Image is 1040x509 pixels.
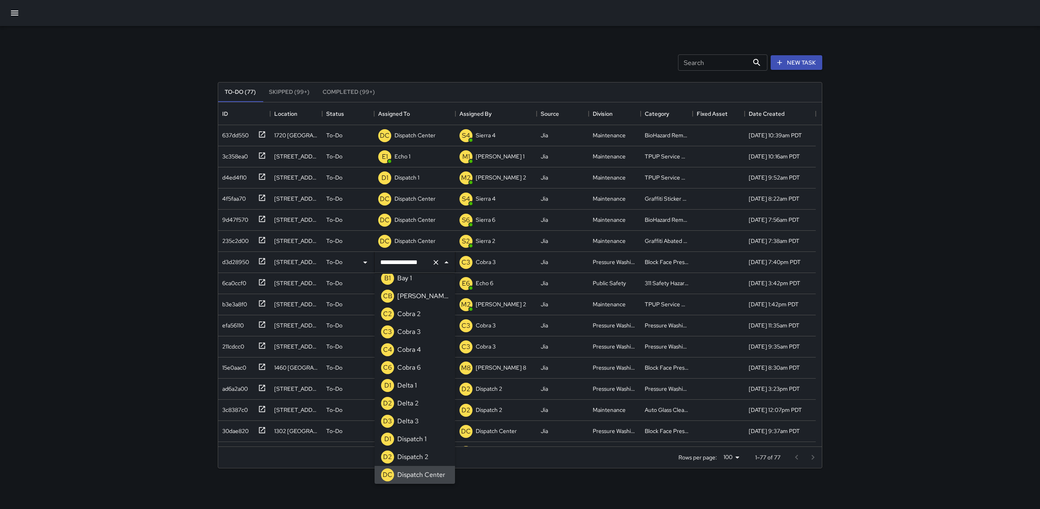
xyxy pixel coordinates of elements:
[476,364,526,372] p: [PERSON_NAME] 8
[693,102,745,125] div: Fixed Asset
[593,427,637,435] div: Pressure Washing
[749,102,784,125] div: Date Created
[274,173,318,182] div: 2225 Webster Street
[326,152,342,160] p: To-Do
[430,257,442,268] button: Clear
[384,273,391,283] p: B1
[326,427,342,435] p: To-Do
[219,212,248,224] div: 9d47f570
[541,152,548,160] div: Jia
[397,470,445,480] p: Dispatch Center
[593,406,626,414] div: Maintenance
[645,237,689,245] div: Graffiti Abated Large
[326,279,342,287] p: To-Do
[645,279,689,287] div: 311 Safety Hazard Reported
[219,339,244,351] div: 211cdcc0
[274,342,318,351] div: 511 17th Street
[326,258,342,266] p: To-Do
[476,427,517,435] p: Dispatch Center
[541,173,548,182] div: Jia
[749,385,800,393] div: 8/22/2025, 3:23pm PDT
[645,427,689,435] div: Block Face Pressure Washed
[749,131,802,139] div: 8/25/2025, 10:39am PDT
[316,82,381,102] button: Completed (99+)
[461,321,470,331] p: C3
[541,237,548,245] div: Jia
[394,131,435,139] p: Dispatch Center
[749,427,800,435] div: 8/21/2025, 9:37am PDT
[219,360,246,372] div: 15e0aac0
[476,258,496,266] p: Cobra 3
[274,216,318,224] div: 901 Franklin Street
[593,173,626,182] div: Maintenance
[593,342,637,351] div: Pressure Washing
[219,403,248,414] div: 3c8387c0
[645,300,689,308] div: TPUP Service Requested
[461,342,470,352] p: C3
[593,385,637,393] div: Pressure Washing
[219,149,248,160] div: 3c358ea0
[476,173,526,182] p: [PERSON_NAME] 2
[397,291,448,301] p: [PERSON_NAME]
[380,215,390,225] p: DC
[380,131,390,141] p: DC
[645,173,689,182] div: TPUP Service Requested
[749,195,799,203] div: 8/25/2025, 8:22am PDT
[441,257,452,268] button: Close
[593,195,626,203] div: Maintenance
[383,291,392,301] p: CB
[397,327,421,337] p: Cobra 3
[394,152,410,160] p: Echo 1
[274,258,318,266] div: 1707 Webster Street
[219,170,247,182] div: d4ed4f10
[262,82,316,102] button: Skipped (99+)
[326,216,342,224] p: To-Do
[397,273,412,283] p: Bay 1
[326,321,342,329] p: To-Do
[755,453,780,461] p: 1–77 of 77
[326,237,342,245] p: To-Do
[462,194,470,204] p: S4
[322,102,374,125] div: Status
[641,102,693,125] div: Category
[383,309,392,319] p: C2
[381,173,388,183] p: D1
[326,195,342,203] p: To-Do
[219,234,249,245] div: 235c2d00
[645,364,689,372] div: Block Face Pressure Washed
[274,237,318,245] div: 435 19th Street
[383,327,392,337] p: C3
[541,342,548,351] div: Jia
[326,385,342,393] p: To-Do
[397,345,421,355] p: Cobra 4
[593,152,626,160] div: Maintenance
[645,131,689,139] div: BioHazard Removed
[461,363,471,373] p: M8
[383,452,392,462] p: D2
[476,342,496,351] p: Cobra 3
[749,342,800,351] div: 8/23/2025, 9:35am PDT
[476,237,495,245] p: Sierra 2
[384,381,391,390] p: D1
[589,102,641,125] div: Division
[394,195,435,203] p: Dispatch Center
[219,128,249,139] div: 637dd550
[382,152,388,162] p: E1
[219,255,249,266] div: d3d28950
[219,445,246,456] div: def4adf0
[593,279,626,287] div: Public Safety
[541,102,559,125] div: Source
[274,279,318,287] div: 1320 Webster Street
[476,300,526,308] p: [PERSON_NAME] 2
[397,452,429,462] p: Dispatch 2
[326,406,342,414] p: To-Do
[749,152,800,160] div: 8/25/2025, 10:16am PDT
[383,345,392,355] p: C4
[274,321,318,329] div: 521 19th Street
[326,102,344,125] div: Status
[749,237,799,245] div: 8/25/2025, 7:38am PDT
[219,297,247,308] div: b3e3a8f0
[645,195,689,203] div: Graffiti Sticker Abated Small
[645,102,669,125] div: Category
[645,321,689,329] div: Pressure Washing Hotspot List Completed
